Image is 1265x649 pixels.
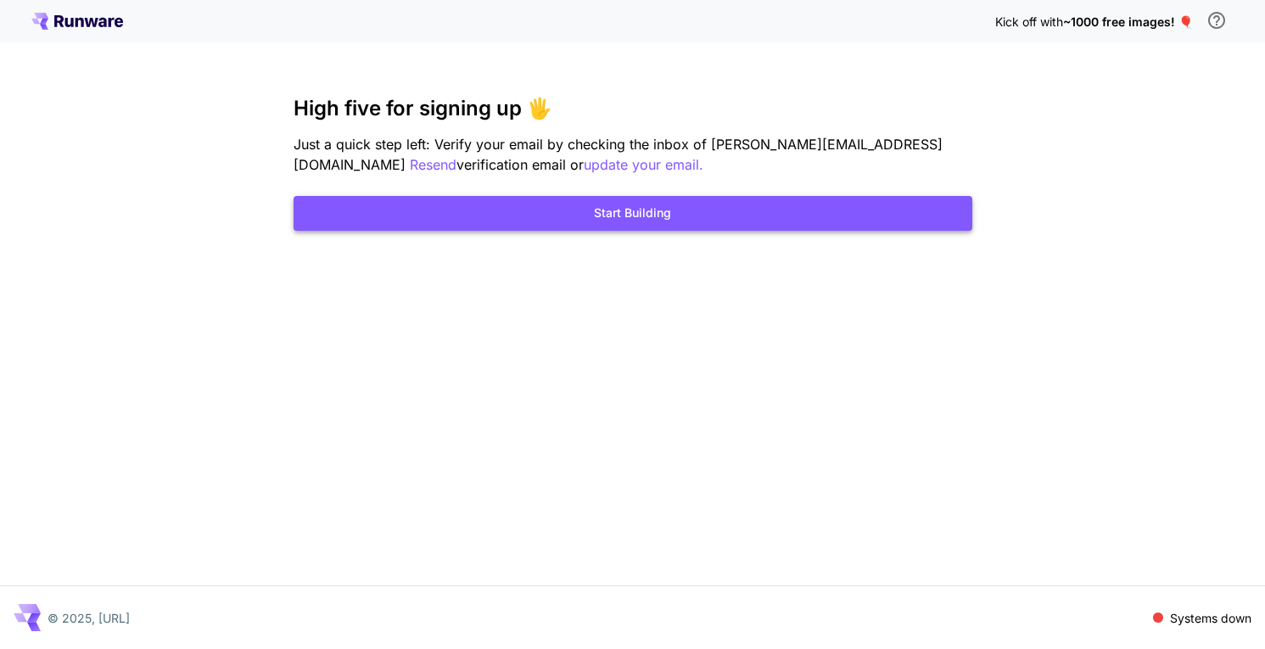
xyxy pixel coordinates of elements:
[1200,3,1234,37] button: In order to qualify for free credit, you need to sign up with a business email address and click ...
[294,97,972,120] h3: High five for signing up 🖐️
[294,196,972,231] button: Start Building
[584,154,703,176] button: update your email.
[48,609,130,627] p: © 2025, [URL]
[294,136,943,173] span: Just a quick step left: Verify your email by checking the inbox of [PERSON_NAME][EMAIL_ADDRESS][D...
[410,154,456,176] button: Resend
[995,14,1063,29] span: Kick off with
[1170,609,1251,627] p: Systems down
[456,156,584,173] span: verification email or
[1063,14,1193,29] span: ~1000 free images! 🎈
